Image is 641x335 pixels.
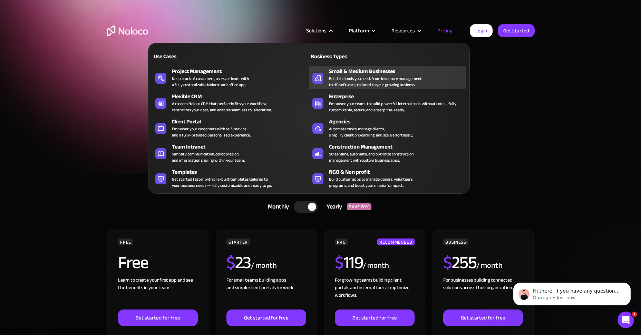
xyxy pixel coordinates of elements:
div: For small teams building apps and simple client portals for work. ‍ [226,276,306,309]
a: Get started for free [335,309,414,326]
a: Pricing [429,26,461,35]
div: Flexible CRM [172,92,312,101]
iframe: Intercom notifications message [503,268,641,316]
div: A custom Noloco CRM that perfectly fits your workflow, centralizes your data, and enables seamles... [172,101,272,113]
a: Client PortalEmpower your customers with self-serviceand a fully-branded personalized experience. [152,116,309,140]
span: $ [226,246,235,279]
a: Flexible CRMA custom Noloco CRM that perfectly fits your workflow,centralizes your data, and enab... [152,91,309,114]
div: FREE [118,238,133,245]
div: Build custom apps to manage donors, volunteers, programs, and boost your mission’s impact. [329,176,413,189]
a: EnterpriseEmpower your teams to build powerful internal tools without code—fully customizable, se... [309,91,466,114]
div: Platform [349,26,369,35]
h2: 23 [226,254,251,271]
div: Use Cases [152,52,227,61]
a: Get started for free [443,309,523,326]
div: RECOMMENDED [377,238,414,245]
span: $ [443,246,452,279]
div: / month [476,260,502,271]
div: SAVE 20% [347,203,371,210]
div: / month [363,260,389,271]
a: Small & Medium BusinessesBuild the tools you need, from inventory managementto HR software, tailo... [309,66,466,89]
div: Templates [172,168,312,176]
iframe: Intercom live chat [618,312,634,328]
div: Keep track of customers, users, or leads with a fully customizable Noloco back office app. [172,75,249,88]
div: / month [251,260,277,271]
div: Enterprise [329,92,469,101]
div: Small & Medium Businesses [329,67,469,75]
div: Resources [391,26,415,35]
a: TemplatesGet started faster with pre-built templates tailored toyour business needs — fully custo... [152,166,309,190]
div: Business Types [309,52,385,61]
div: Platform [340,26,383,35]
div: Project Management [172,67,312,75]
a: Business Types [309,48,466,64]
a: NGO & Non profitBuild custom apps to manage donors, volunteers,programs, and boost your mission’s... [309,166,466,190]
div: Learn to create your first app and see the benefits in your team ‍ [118,276,197,309]
h1: Flexible Pricing Designed for Business [107,59,535,100]
div: Agencies [329,118,469,126]
div: Construction Management [329,143,469,151]
div: BUSINESS [443,238,468,245]
div: Client Portal [172,118,312,126]
a: Get started [498,24,535,37]
nav: Solutions [148,33,470,194]
div: Get started faster with pre-built templates tailored to your business needs — fully customizable ... [172,176,272,189]
a: home [107,26,148,36]
div: Solutions [306,26,327,35]
div: Resources [383,26,429,35]
div: Yearly [318,202,347,212]
a: Construction ManagementStreamline, automate, and optimize constructionmanagement with custom busi... [309,141,466,165]
div: Empower your teams to build powerful internal tools without code—fully customizable, secure, and ... [329,101,463,113]
span: 1 [632,312,637,317]
a: AgenciesAutomate tasks, manage clients,simplify client onboarding, and scale effortlessly. [309,116,466,140]
a: Use Cases [152,48,309,64]
a: Project ManagementKeep track of customers, users, or leads witha fully customizable Noloco back o... [152,66,309,89]
a: Get started for free [118,309,197,326]
div: Empower your customers with self-service and a fully-branded personalized experience. [172,126,251,138]
div: Automate tasks, manage clients, simplify client onboarding, and scale effortlessly. [329,126,413,138]
div: Monthly [259,202,294,212]
h2: Free [118,254,148,271]
div: PRO [335,238,348,245]
a: Login [470,24,493,37]
div: Solutions [298,26,340,35]
a: Team IntranetSimplify communication, collaboration,and information sharing within your team. [152,141,309,165]
a: Get started for free [226,309,306,326]
h2: 119 [335,254,363,271]
h2: 255 [443,254,476,271]
div: Team Intranet [172,143,312,151]
div: Streamline, automate, and optimize construction management with custom business apps. [329,151,414,163]
h2: Start for free. Upgrade to support your business at any stage. [107,107,535,117]
div: Build the tools you need, from inventory management to HR software, tailored to your growing busi... [329,75,422,88]
div: STARTER [226,238,250,245]
span: $ [335,246,343,279]
div: Simplify communication, collaboration, and information sharing within your team. [172,151,245,163]
div: NGO & Non profit [329,168,469,176]
div: For businesses building connected solutions across their organization. ‍ [443,276,523,309]
div: For growing teams building client portals and internal tools to optimize workflows. [335,276,414,309]
div: CHOOSE YOUR PLAN [107,181,535,198]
